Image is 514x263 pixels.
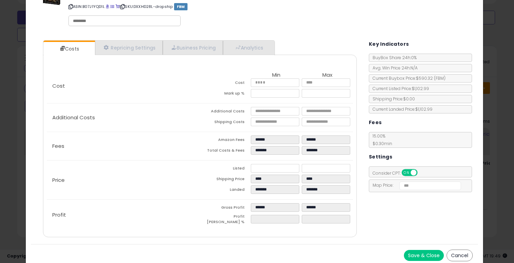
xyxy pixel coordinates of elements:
[116,4,119,9] a: Your listing only
[47,212,200,218] p: Profit
[200,214,251,227] td: Profit [PERSON_NAME] %
[369,133,392,146] span: 15.00 %
[95,41,163,55] a: Repricing Settings
[47,83,200,89] p: Cost
[223,41,274,55] a: Analytics
[369,75,446,81] span: Current Buybox Price:
[402,170,411,176] span: ON
[47,143,200,149] p: Fees
[447,250,473,261] button: Cancel
[47,177,200,183] p: Price
[163,41,223,55] a: Business Pricing
[369,65,418,71] span: Avg. Win Price 24h: N/A
[369,118,382,127] h5: Fees
[369,170,427,176] span: Consider CPT:
[369,86,429,91] span: Current Listed Price: $1,102.99
[251,72,302,78] th: Min
[416,170,427,176] span: OFF
[369,55,417,61] span: BuyBox Share 24h: 0%
[200,185,251,196] td: Landed
[302,72,353,78] th: Max
[200,78,251,89] td: Cost
[68,1,356,12] p: ASIN: B07J1YQD1L | SKU: DXXHD28L-dropship
[200,118,251,128] td: Shipping Costs
[369,141,392,146] span: $0.30 min
[200,89,251,100] td: Mark up %
[43,42,94,56] a: Costs
[369,96,415,102] span: Shipping Price: $0.00
[404,250,444,261] button: Save & Close
[200,175,251,185] td: Shipping Price
[200,107,251,118] td: Additional Costs
[434,75,446,81] span: ( FBM )
[110,4,114,9] a: All offer listings
[200,164,251,175] td: Listed
[369,40,409,48] h5: Key Indicators
[369,182,461,188] span: Map Price:
[106,4,109,9] a: BuyBox page
[200,203,251,214] td: Gross Profit
[369,106,432,112] span: Current Landed Price: $1,102.99
[47,115,200,120] p: Additional Costs
[369,153,392,161] h5: Settings
[200,135,251,146] td: Amazon Fees
[174,3,188,10] span: FBM
[200,146,251,157] td: Total Costs & Fees
[416,75,446,81] span: $590.32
